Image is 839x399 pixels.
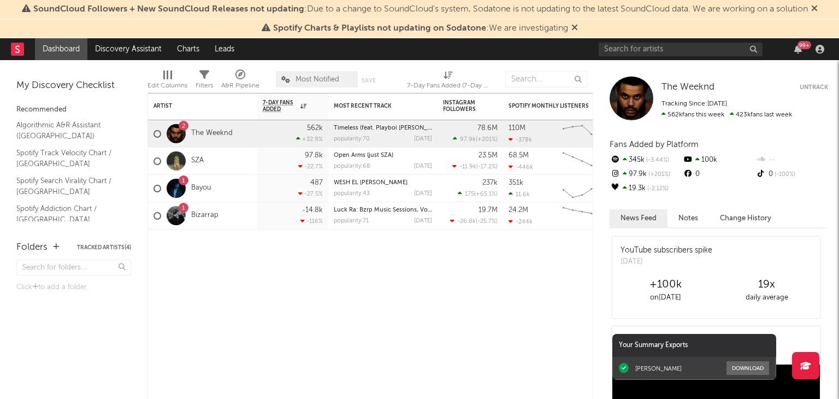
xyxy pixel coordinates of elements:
div: Recommended [16,103,131,116]
div: [DATE] [414,218,432,224]
div: WESH EL BAHR [334,180,432,186]
a: The Weeknd [661,82,714,93]
div: -27.5 % [298,190,323,197]
div: popularity: 68 [334,163,370,169]
div: 7-Day Fans Added (7-Day Fans Added) [407,79,489,92]
div: [DATE] [414,191,432,197]
span: +201 % [477,137,496,143]
div: Spotify Monthly Listeners [509,103,590,109]
div: [PERSON_NAME] [635,365,682,372]
svg: Chart title [558,148,607,175]
div: ( ) [450,218,498,225]
div: 11.6k [509,191,530,198]
div: 487 [310,179,323,186]
a: SZA [191,156,204,166]
div: -116 % [300,218,323,225]
svg: Chart title [558,202,607,230]
div: 23.5M [478,152,498,159]
div: popularity: 43 [334,191,370,197]
div: 351k [509,179,523,186]
span: Tracking Since: [DATE] [661,101,727,107]
div: 110M [509,125,525,132]
div: -22.7 % [298,163,323,170]
span: 175 [465,191,474,197]
div: 68.5M [509,152,529,159]
div: Instagram Followers [443,99,481,113]
a: WESH EL [PERSON_NAME] [334,180,407,186]
div: -14.8k [302,207,323,214]
button: News Feed [610,209,667,227]
a: Bizarrap [191,211,218,220]
div: 97.9k [610,167,682,181]
div: 0 [755,167,828,181]
span: -26.8k [457,219,476,225]
input: Search for folders... [16,260,131,275]
span: The Weeknd [661,83,714,92]
div: Most Recent Track [334,103,416,109]
div: 19 x [716,278,817,291]
div: 237k [482,179,498,186]
div: daily average [716,291,817,304]
button: Tracked Artists(4) [77,245,131,250]
span: -2.12 % [646,186,669,192]
div: -- [755,153,828,167]
button: Notes [667,209,709,227]
input: Search... [505,71,587,87]
button: 99+ [794,45,802,54]
div: Edit Columns [147,66,187,97]
div: ( ) [458,190,498,197]
button: Untrack [800,82,828,93]
div: A&R Pipeline [221,79,259,92]
div: popularity: 70 [334,136,370,142]
div: 97.8k [305,152,323,159]
div: Edit Columns [147,79,187,92]
svg: Chart title [558,175,607,202]
a: Algorithmic A&R Assistant ([GEOGRAPHIC_DATA]) [16,119,120,142]
a: The Weeknd [191,129,233,138]
button: Save [362,78,376,84]
div: 19.3k [610,181,682,196]
div: Artist [153,103,235,109]
div: 99 + [797,41,811,49]
a: Spotify Addiction Chart / [GEOGRAPHIC_DATA] [16,203,120,225]
span: 562k fans this week [661,112,724,118]
a: Charts [169,38,207,60]
div: 24.2M [509,207,528,214]
span: : Due to a change to SoundCloud's system, Sodatone is not updating to the latest SoundCloud data.... [33,5,808,14]
div: ( ) [453,136,498,143]
div: +100k [615,278,716,291]
span: -3.44 % [645,157,669,163]
input: Search for artists [599,43,763,56]
div: [DATE] [414,136,432,142]
div: Filters [196,79,213,92]
div: 19.7M [478,207,498,214]
div: -378k [509,136,532,143]
a: Spotify Search Virality Chart / [GEOGRAPHIC_DATA] [16,175,120,197]
div: Open Arms (just SZA) [334,152,432,159]
span: -100 % [773,172,795,178]
button: Change History [709,209,782,227]
svg: Chart title [558,120,607,148]
div: on [DATE] [615,291,716,304]
a: Discovery Assistant [87,38,169,60]
a: Bayou [191,184,211,193]
a: Dashboard [35,38,87,60]
span: 97.9k [460,137,476,143]
div: Luck Ra: Bzrp Music Sessions, Vol. 61 [334,207,432,213]
div: 345k [610,153,682,167]
div: A&R Pipeline [221,66,259,97]
div: 100k [682,153,755,167]
span: -25.7 % [477,219,496,225]
button: Download [726,361,769,375]
div: +32.9 % [296,136,323,143]
a: Timeless (feat. Playboi [PERSON_NAME] & Doechii) - Remix [334,125,501,131]
div: Folders [16,241,48,254]
div: [DATE] [414,163,432,169]
div: -446k [509,163,533,171]
a: Spotify Track Velocity Chart / [GEOGRAPHIC_DATA] [16,147,120,169]
div: 78.6M [477,125,498,132]
div: YouTube subscribers spike [621,245,712,256]
span: -11.9k [459,164,476,170]
a: Open Arms (just SZA) [334,152,393,159]
span: Dismiss [811,5,818,14]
